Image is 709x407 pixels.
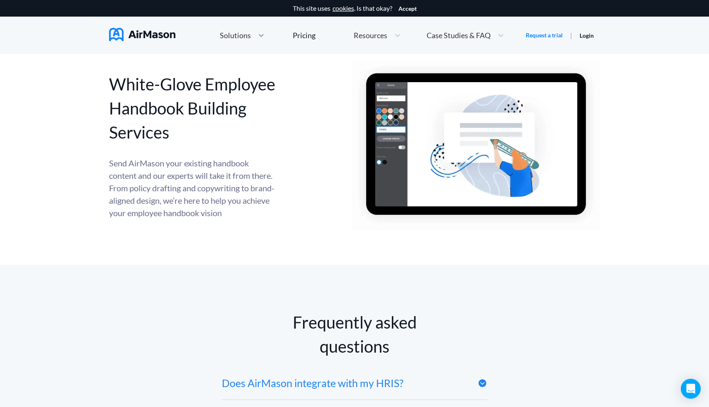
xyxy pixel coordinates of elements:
[288,310,421,358] div: Frequently asked questions
[109,28,175,41] img: AirMason Logo
[681,379,701,399] div: Open Intercom Messenger
[109,72,277,144] div: White-Glove Employee Handbook Building Services
[293,32,316,39] div: Pricing
[570,31,572,39] span: |
[352,59,600,230] img: handbook editor
[398,5,417,12] button: Accept cookies
[109,157,277,219] div: Send AirMason your existing handbook content and our experts will take it from there. From policy...
[222,377,403,389] div: Does AirMason integrate with my HRIS?
[427,32,490,39] span: Case Studies & FAQ
[526,31,563,39] a: Request a trial
[293,28,316,43] a: Pricing
[354,32,387,39] span: Resources
[220,32,251,39] span: Solutions
[580,32,594,39] a: Login
[333,5,354,12] a: cookies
